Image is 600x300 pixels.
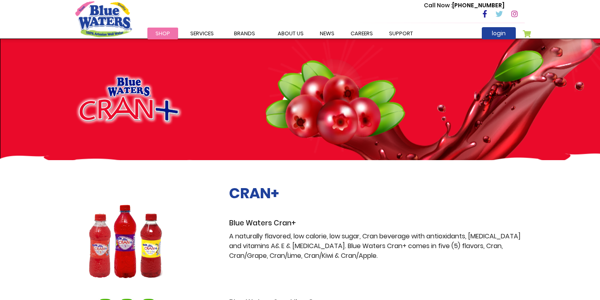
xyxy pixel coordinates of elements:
p: [PHONE_NUMBER] [424,1,504,10]
a: about us [270,28,312,39]
h3: Blue Waters Cran+ [229,219,525,227]
span: Services [190,30,214,37]
a: support [381,28,421,39]
span: Brands [234,30,255,37]
a: News [312,28,343,39]
h2: CRAN+ [229,184,525,202]
a: Services [182,28,222,39]
a: Brands [226,28,263,39]
span: Call Now : [424,1,452,9]
a: login [482,27,516,39]
p: A naturally flavored, low calorie, low sugar, Cran beverage with antioxidants, [MEDICAL_DATA] and... [229,231,525,261]
span: Shop [155,30,170,37]
a: Shop [147,28,178,39]
a: store logo [75,1,132,37]
a: careers [343,28,381,39]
